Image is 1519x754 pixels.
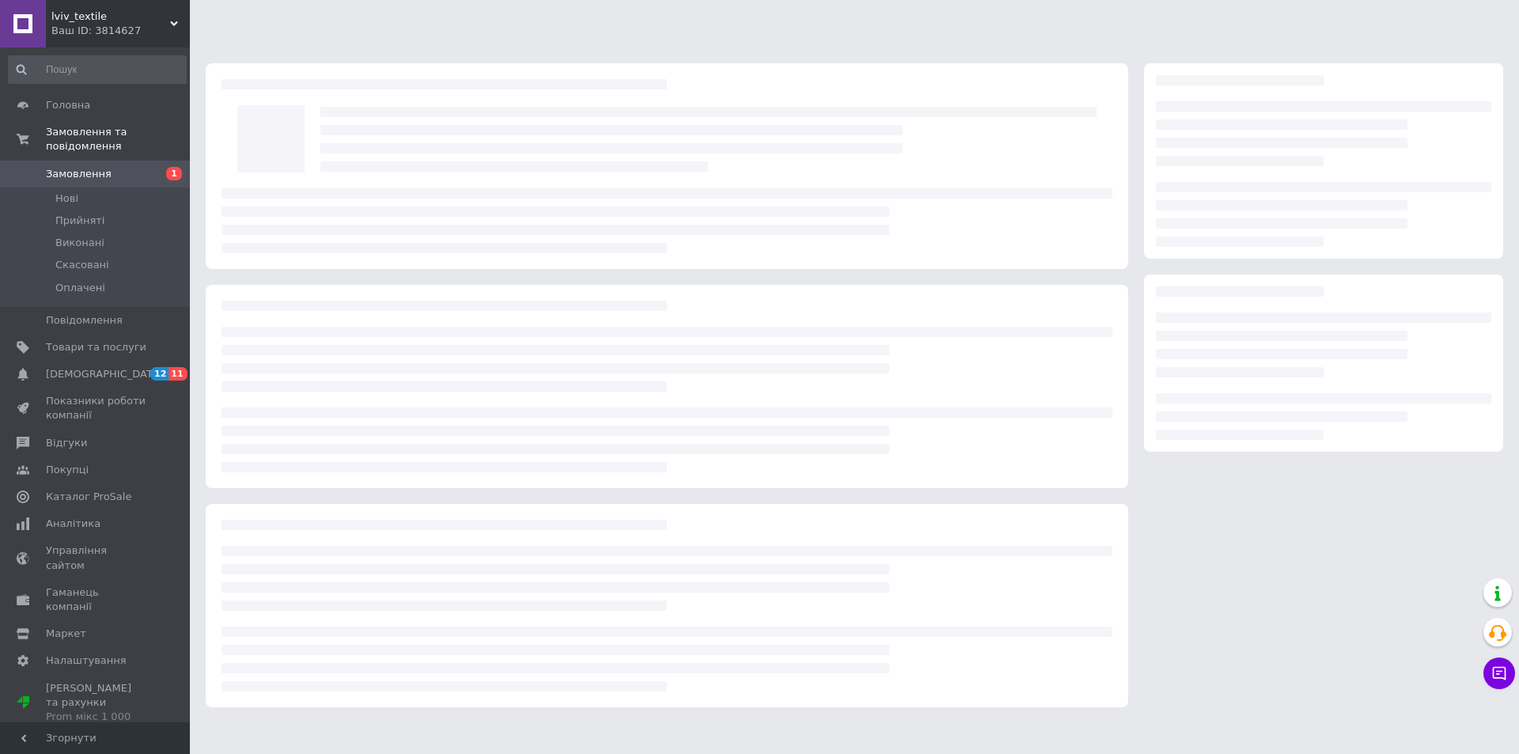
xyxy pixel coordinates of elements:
span: [PERSON_NAME] та рахунки [46,681,146,725]
span: Покупці [46,463,89,477]
span: Повідомлення [46,313,123,328]
span: Гаманець компанії [46,585,146,614]
span: Прийняті [55,214,104,228]
span: [DEMOGRAPHIC_DATA] [46,367,163,381]
div: Ваш ID: 3814627 [51,24,190,38]
span: Управління сайтом [46,544,146,572]
span: Замовлення та повідомлення [46,125,190,153]
span: Оплачені [55,281,105,295]
span: 1 [166,167,182,180]
button: Чат з покупцем [1483,657,1515,689]
span: Головна [46,98,90,112]
span: 12 [150,367,169,381]
input: Пошук [8,55,187,84]
span: Нові [55,191,78,206]
span: Замовлення [46,167,112,181]
span: Виконані [55,236,104,250]
div: Prom мікс 1 000 [46,710,146,724]
span: lviv_textile [51,9,170,24]
span: Каталог ProSale [46,490,131,504]
span: Маркет [46,627,86,641]
span: Показники роботи компанії [46,394,146,422]
span: Налаштування [46,654,127,668]
span: Аналітика [46,517,100,531]
span: Товари та послуги [46,340,146,354]
span: 11 [169,367,187,381]
span: Відгуки [46,436,87,450]
span: Скасовані [55,258,109,272]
